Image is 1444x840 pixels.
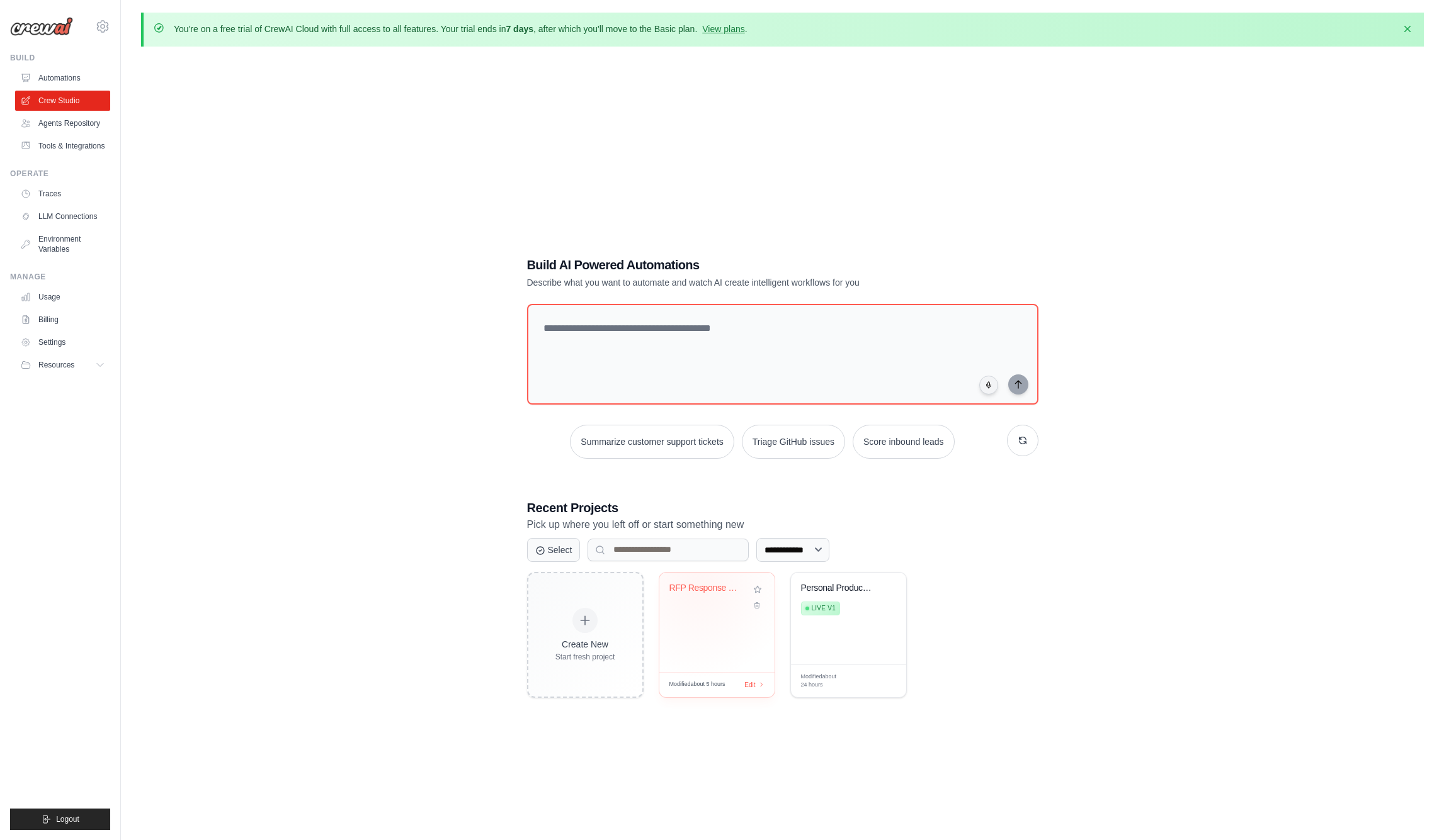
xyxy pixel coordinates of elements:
[527,256,950,274] h1: Build AI Powered Automations
[527,538,581,562] button: Select
[15,287,110,307] a: Usage
[669,680,725,689] span: Modified about 5 hours
[744,680,755,690] span: Edit
[15,310,110,330] a: Billing
[812,603,836,613] span: Live v1
[979,376,998,395] button: Click to speak your automation idea
[876,676,887,686] span: Edit
[527,276,950,289] p: Describe what you want to automate and watch AI create intelligent workflows for you
[15,206,110,227] a: LLM Connections
[15,68,110,88] a: Automations
[15,91,110,111] a: Crew Studio
[15,184,110,204] a: Traces
[10,272,110,282] div: Manage
[10,809,110,830] button: Logout
[751,583,765,596] button: Add to favorites
[506,24,533,34] strong: 7 days
[839,676,862,686] span: Manage
[15,136,110,156] a: Tools & Integrations
[15,113,110,133] a: Agents Repository
[56,814,79,824] span: Logout
[527,517,1038,533] p: Pick up where you left off or start something new
[15,332,110,352] a: Settings
[751,599,765,612] button: Delete project
[527,499,1038,517] h3: Recent Projects
[15,355,110,375] button: Resources
[10,169,110,179] div: Operate
[15,229,110,259] a: Environment Variables
[742,425,845,459] button: Triage GitHub issues
[801,673,840,690] span: Modified about 24 hours
[174,23,748,35] p: You're on a free trial of CrewAI Cloud with full access to all features. Your trial ends in , aft...
[702,24,744,34] a: View plans
[839,676,871,686] div: Manage deployment
[669,583,746,594] div: RFP Response Generator - Strategic Consulting
[853,425,955,459] button: Score inbound leads
[555,652,615,662] div: Start fresh project
[570,425,734,459] button: Summarize customer support tickets
[801,583,877,594] div: Personal Productivity Manager
[38,360,74,370] span: Resources
[555,638,615,651] div: Create New
[1007,425,1038,456] button: Get new suggestions
[10,53,110,63] div: Build
[10,17,73,36] img: Logo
